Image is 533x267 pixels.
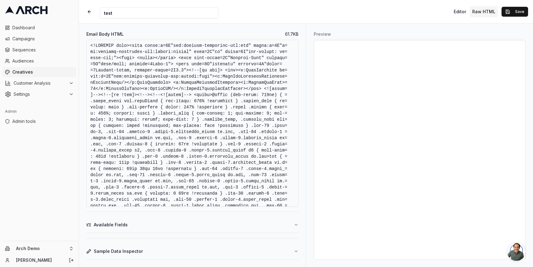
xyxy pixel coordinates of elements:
span: Audiences [12,58,74,64]
span: Sequences [12,47,74,53]
span: Customer Analysis [14,80,66,86]
textarea: <!LOREMIP dolo><sita conse:a=6E"sed:doeiusm-temporinc-utl:etd" magna:a=4E"a= mi:veniamq-nostrudex... [86,40,299,207]
span: Dashboard [12,25,74,31]
a: [PERSON_NAME] [16,257,62,263]
button: Settings [2,89,76,99]
button: Arch Demo [2,244,76,253]
button: Save [502,7,528,17]
span: Admin tools [12,118,74,124]
span: Creatives [12,69,74,75]
a: Campaigns [2,34,76,44]
a: Dashboard [2,23,76,33]
span: Sample Data Inspector [94,248,143,254]
iframe: Preview for test [314,40,525,259]
h3: Preview [314,31,526,37]
span: Settings [14,91,66,97]
label: Email Body HTML [86,32,124,36]
div: Admin [2,107,76,116]
span: 61.7 KB [285,31,299,37]
a: Sequences [2,45,76,55]
input: Internal Creative Name [100,7,218,18]
a: Admin tools [2,116,76,126]
button: Customer Analysis [2,78,76,88]
button: Toggle custom HTML [470,6,498,17]
span: Available Fields [94,222,128,228]
a: Creatives [2,67,76,77]
a: Audiences [2,56,76,66]
span: Arch Demo [16,246,66,251]
span: Campaigns [12,36,74,42]
a: Open chat [507,242,526,261]
button: Log out [67,256,76,265]
button: Sample Data Inspector [86,243,299,259]
button: Available Fields [86,217,299,233]
button: Toggle editor [451,6,469,17]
